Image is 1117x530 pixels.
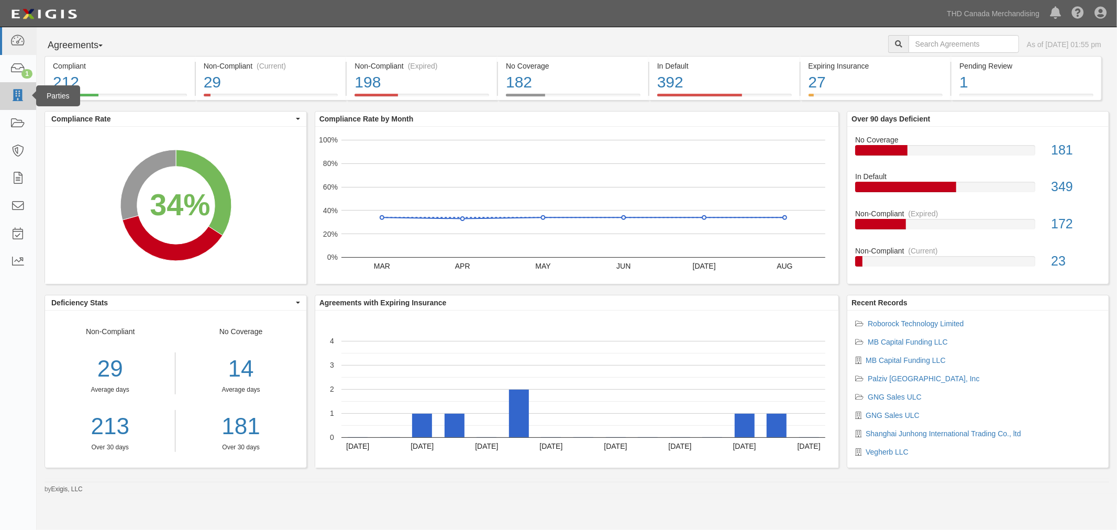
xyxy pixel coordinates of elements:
div: Expiring Insurance [809,61,943,71]
text: 2 [330,385,334,393]
a: Palziv [GEOGRAPHIC_DATA], Inc [868,374,979,383]
svg: A chart. [45,127,306,284]
div: 27 [809,71,943,94]
button: Deficiency Stats [45,295,306,310]
div: 182 [506,71,640,94]
text: [DATE] [475,442,498,450]
a: GNG Sales ULC [868,393,922,401]
text: 4 [330,337,334,345]
a: Shanghai Junhong International Trading Co., ltd [866,429,1021,438]
text: 80% [323,159,338,168]
text: JUN [616,262,631,270]
div: Non-Compliant [847,208,1109,219]
div: 392 [657,71,792,94]
small: by [45,485,83,494]
div: No Coverage [506,61,640,71]
svg: A chart. [315,311,838,468]
div: Compliant [53,61,187,71]
div: Over 30 days [183,443,298,452]
text: [DATE] [692,262,715,270]
button: Compliance Rate [45,112,306,126]
div: (Current) [909,246,938,256]
div: Non-Compliant (Expired) [355,61,489,71]
text: [DATE] [346,442,369,450]
text: AUG [777,262,792,270]
a: 181 [183,410,298,443]
div: 29 [45,352,175,385]
b: Agreements with Expiring Insurance [319,299,447,307]
text: [DATE] [539,442,562,450]
img: logo-5460c22ac91f19d4615b14bd174203de0afe785f0fc80cf4dbbc73dc1793850b.png [8,5,80,24]
div: Parties [36,85,80,106]
i: Help Center - Complianz [1071,7,1084,20]
a: MB Capital Funding LLC [866,356,946,365]
div: 14 [183,352,298,385]
text: 0% [327,253,338,261]
text: 40% [323,206,338,215]
div: Average days [45,385,175,394]
text: 60% [323,183,338,191]
text: [DATE] [797,442,820,450]
text: 3 [330,361,334,369]
a: Compliant212 [45,94,195,102]
text: [DATE] [668,442,691,450]
div: In Default [657,61,792,71]
text: [DATE] [604,442,627,450]
div: 23 [1043,252,1109,271]
div: 181 [1043,141,1109,160]
text: 0 [330,433,334,441]
div: 212 [53,71,187,94]
a: Vegherb LLC [866,448,909,456]
a: In Default349 [855,171,1101,208]
a: In Default392 [649,94,800,102]
div: No Coverage [175,326,306,452]
div: Non-Compliant [847,246,1109,256]
a: Non-Compliant(Expired)198 [347,94,497,102]
text: 20% [323,229,338,238]
div: Over 30 days [45,443,175,452]
div: 349 [1043,178,1109,196]
div: Pending Review [959,61,1093,71]
div: 34% [150,183,210,226]
b: Over 90 days Deficient [851,115,930,123]
div: A chart. [315,127,838,284]
a: THD Canada Merchandising [942,3,1045,24]
a: 213 [45,410,175,443]
a: No Coverage182 [498,94,648,102]
a: No Coverage181 [855,135,1101,172]
text: [DATE] [411,442,434,450]
div: 198 [355,71,489,94]
a: Exigis, LLC [51,485,83,493]
b: Compliance Rate by Month [319,115,414,123]
text: APR [455,262,470,270]
div: Non-Compliant (Current) [204,61,338,71]
b: Recent Records [851,299,908,307]
a: Pending Review1 [952,94,1102,102]
div: Non-Compliant [45,326,175,452]
text: MAR [374,262,390,270]
div: In Default [847,171,1109,182]
text: 1 [330,409,334,417]
div: As of [DATE] 01:55 pm [1027,39,1101,50]
div: (Current) [257,61,286,71]
div: (Expired) [909,208,938,219]
text: MAY [535,262,551,270]
a: MB Capital Funding LLC [868,338,948,346]
div: 172 [1043,215,1109,234]
a: Non-Compliant(Expired)172 [855,208,1101,246]
span: Deficiency Stats [51,297,293,308]
button: Agreements [45,35,123,56]
a: GNG Sales ULC [866,411,920,419]
div: 1 [21,69,32,79]
div: No Coverage [847,135,1109,145]
div: 1 [959,71,1093,94]
div: (Expired) [408,61,438,71]
text: [DATE] [733,442,756,450]
a: Non-Compliant(Current)29 [196,94,346,102]
input: Search Agreements [909,35,1019,53]
span: Compliance Rate [51,114,293,124]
